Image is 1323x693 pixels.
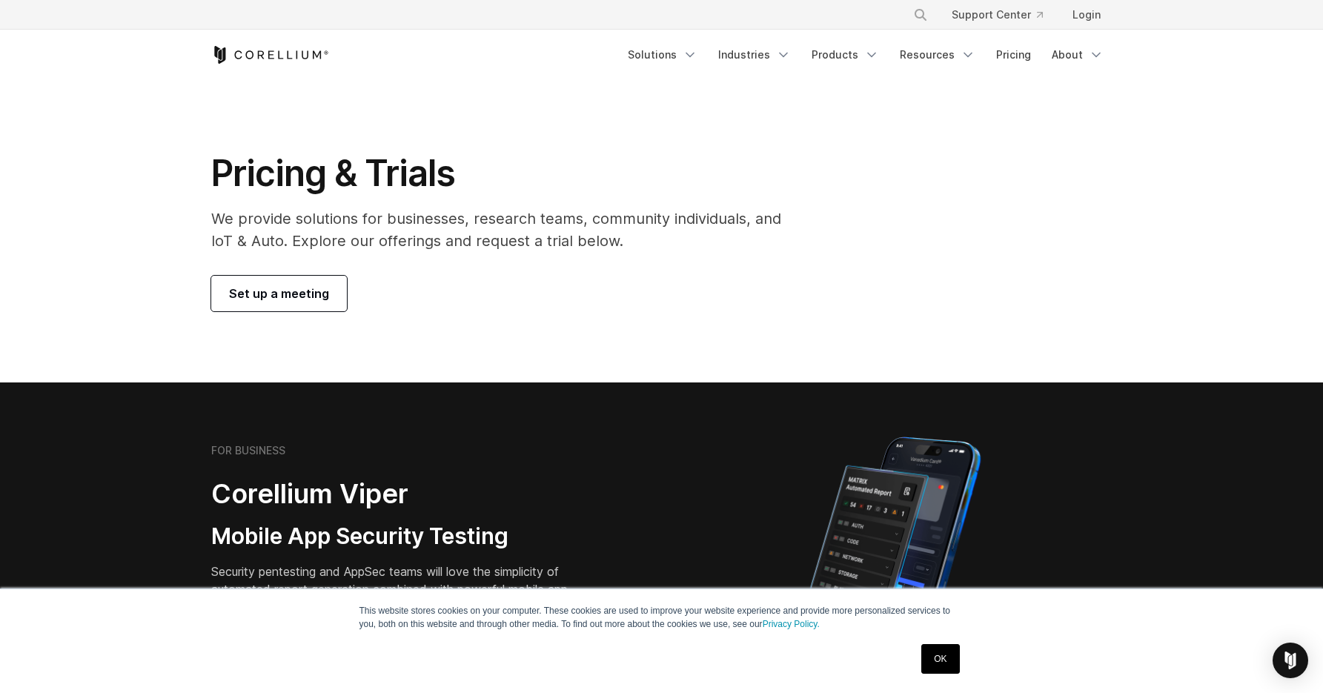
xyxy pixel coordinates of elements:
a: About [1043,42,1113,68]
a: OK [921,644,959,674]
p: Security pentesting and AppSec teams will love the simplicity of automated report generation comb... [211,563,591,616]
button: Search [907,1,934,28]
h3: Mobile App Security Testing [211,523,591,551]
a: Login [1061,1,1113,28]
a: Set up a meeting [211,276,347,311]
a: Support Center [940,1,1055,28]
a: Industries [709,42,800,68]
a: Solutions [619,42,706,68]
h6: FOR BUSINESS [211,444,285,457]
a: Resources [891,42,984,68]
div: Navigation Menu [895,1,1113,28]
h2: Corellium Viper [211,477,591,511]
p: We provide solutions for businesses, research teams, community individuals, and IoT & Auto. Explo... [211,208,802,252]
img: Corellium MATRIX automated report on iPhone showing app vulnerability test results across securit... [783,430,1006,689]
h1: Pricing & Trials [211,151,802,196]
div: Navigation Menu [619,42,1113,68]
div: Open Intercom Messenger [1273,643,1308,678]
a: Pricing [987,42,1040,68]
p: This website stores cookies on your computer. These cookies are used to improve your website expe... [359,604,964,631]
a: Privacy Policy. [763,619,820,629]
span: Set up a meeting [229,285,329,302]
a: Products [803,42,888,68]
a: Corellium Home [211,46,329,64]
